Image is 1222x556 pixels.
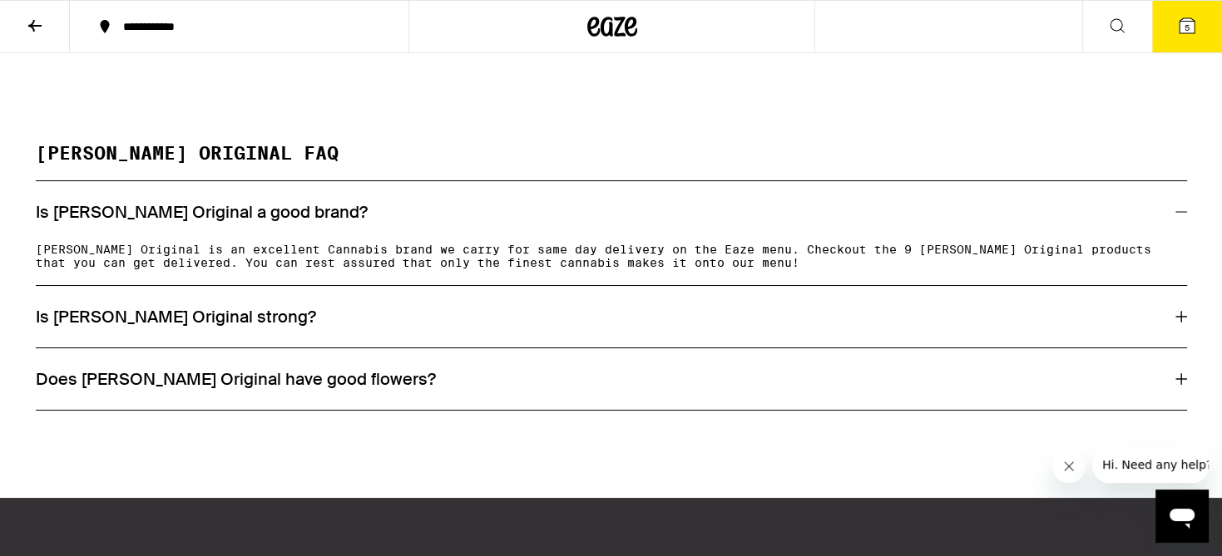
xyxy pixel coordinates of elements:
button: 5 [1152,1,1222,52]
span: Hi. Need any help? [10,12,120,25]
h3: Is [PERSON_NAME] Original strong? [36,306,316,327]
h3: Is [PERSON_NAME] Original a good brand? [36,201,368,223]
h3: Does [PERSON_NAME] Original have good flowers? [36,368,436,390]
p: [PERSON_NAME] Original is an excellent Cannabis brand we carry for same day delivery on the Eaze ... [36,243,1187,269]
span: 5 [1185,22,1190,32]
iframe: Message from company [1092,446,1209,483]
iframe: Button to launch messaging window [1155,490,1209,543]
iframe: Close message [1052,450,1086,483]
h2: [PERSON_NAME] ORIGINAL FAQ [36,145,1187,181]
